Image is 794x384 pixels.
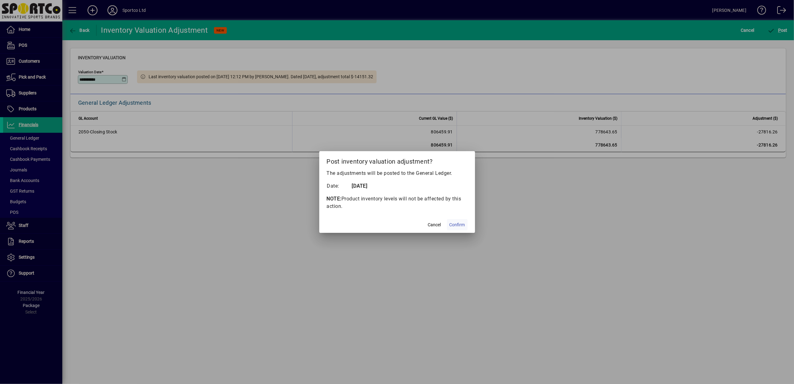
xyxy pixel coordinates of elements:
[447,219,468,230] button: Confirm
[319,151,475,169] h2: Post inventory valuation adjustment?
[327,195,468,210] p: Product inventory levels will not be affected by this action.
[352,182,377,190] td: [DATE]
[327,182,352,190] td: Date:
[425,219,445,230] button: Cancel
[327,170,468,177] p: The adjustments will be posted to the General Ledger.
[449,222,465,228] span: Confirm
[428,222,441,228] span: Cancel
[327,196,342,202] strong: NOTE:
